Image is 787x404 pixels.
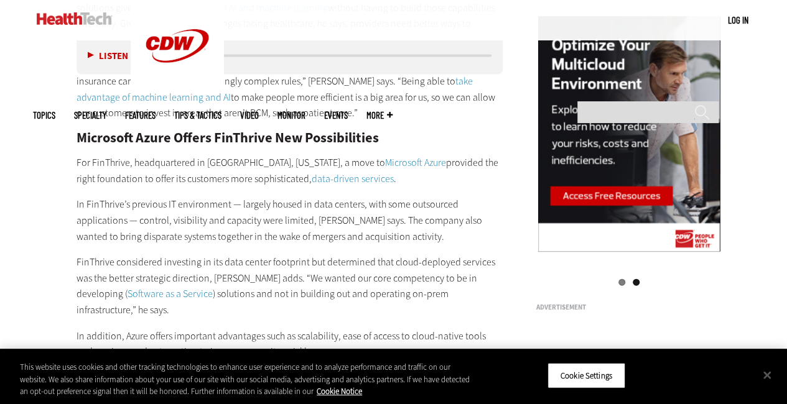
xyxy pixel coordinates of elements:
[324,111,348,120] a: Events
[538,16,720,254] img: multicloud management right rail
[728,14,748,25] a: Log in
[77,131,503,145] h2: Microsoft Azure Offers FinThrive New Possibilities
[77,196,503,244] p: In FinThrive’s previous IT environment — largely housed in data centers, with some outsourced app...
[633,279,640,286] a: 2
[277,111,305,120] a: MonITor
[728,14,748,27] div: User menu
[312,172,394,185] a: data-driven services
[753,361,781,388] button: Close
[240,111,259,120] a: Video
[174,111,221,120] a: Tips & Tactics
[131,82,224,95] a: CDW
[385,156,446,169] a: Microsoft Azure
[618,279,625,286] a: 1
[547,362,625,388] button: Cookie Settings
[20,361,472,398] div: This website uses cookies and other tracking technologies to enhance user experience and to analy...
[77,254,503,318] p: FinThrive considered investing in its data center footprint but determined that cloud-deployed se...
[77,155,503,186] p: For FinThrive, headquartered in [GEOGRAPHIC_DATA], [US_STATE], a move to provided the right found...
[125,111,156,120] a: Features
[74,111,106,120] span: Specialty
[77,328,503,360] p: In addition, Azure offers important advantages such as scalability, ease of access to cloud-nativ...
[317,386,362,397] a: More information about your privacy
[366,111,393,120] span: More
[33,111,55,120] span: Topics
[37,12,112,25] img: Home
[128,287,213,300] a: Software as a Service
[536,304,722,311] h3: Advertisement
